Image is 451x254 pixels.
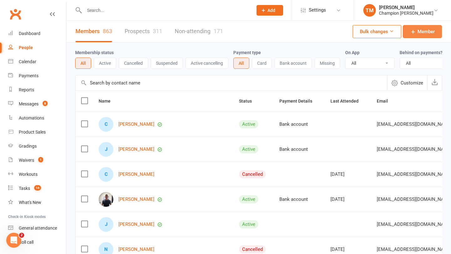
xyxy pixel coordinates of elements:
button: Name [99,97,117,105]
div: Roll call [19,240,34,245]
div: Workouts [19,172,38,177]
label: Behind on payments? [400,50,443,55]
div: [DATE] [330,247,365,252]
div: People [19,45,33,50]
iframe: Intercom live chat [6,233,21,248]
span: Customize [401,79,423,87]
div: J [99,142,113,157]
a: [PERSON_NAME] [118,172,154,177]
span: 2 [19,233,24,238]
div: General attendance [19,226,57,231]
div: 171 [214,28,223,34]
div: Waivers [19,158,34,163]
div: J [99,217,113,232]
span: Member [417,28,435,35]
a: Waivers 1 [8,153,66,167]
a: [PERSON_NAME] [118,122,154,127]
button: Suspended [151,58,183,69]
span: Add [267,8,275,13]
button: Add [257,5,283,16]
span: Last Attended [330,99,365,104]
a: Workouts [8,167,66,181]
div: Tasks [19,186,30,191]
label: Membership status [75,50,114,55]
a: Members863 [75,21,112,42]
div: Active [239,195,258,203]
div: Cancelled [239,245,266,253]
div: Cancelled [239,170,266,178]
span: 1 [38,157,43,162]
a: Payments [8,69,66,83]
a: Calendar [8,55,66,69]
a: People [8,41,66,55]
button: Active cancelling [185,58,228,69]
label: Payment type [233,50,261,55]
a: Gradings [8,139,66,153]
div: Automations [19,115,44,120]
div: [PERSON_NAME] [379,5,433,10]
span: Status [239,99,259,104]
span: 16 [34,185,41,190]
div: 311 [153,28,162,34]
a: Messages 8 [8,97,66,111]
div: C [99,117,113,132]
div: Active [239,145,258,153]
button: Cancelled [119,58,148,69]
button: Card [252,58,272,69]
button: Email [377,97,395,105]
button: Bank account [274,58,312,69]
a: What's New [8,196,66,210]
button: Status [239,97,259,105]
a: Non-attending171 [175,21,223,42]
div: Active [239,120,258,128]
a: Prospects311 [125,21,162,42]
button: Missing [314,58,340,69]
div: Gradings [19,144,37,149]
div: Reports [19,87,34,92]
span: Payment Details [279,99,319,104]
a: Automations [8,111,66,125]
a: [PERSON_NAME] [118,197,154,202]
div: C [99,167,113,182]
a: General attendance kiosk mode [8,221,66,235]
input: Search... [82,6,248,15]
div: Bank account [279,122,319,127]
div: Calendar [19,59,36,64]
input: Search by contact name [75,75,387,90]
div: Payments [19,73,39,78]
div: TM [363,4,376,17]
label: On App [345,50,360,55]
a: Roll call [8,235,66,249]
a: Tasks 16 [8,181,66,196]
div: [DATE] [330,197,365,202]
div: Active [239,220,258,228]
div: Bank account [279,197,319,202]
button: Customize [387,75,427,90]
div: Champion [PERSON_NAME] [379,10,433,16]
div: [DATE] [330,172,365,177]
button: All [75,58,91,69]
a: [PERSON_NAME] [118,147,154,152]
div: Bank account [279,147,319,152]
button: All [233,58,249,69]
span: Settings [309,3,326,17]
div: Product Sales [19,130,46,135]
div: 863 [103,28,112,34]
a: Reports [8,83,66,97]
a: [PERSON_NAME] [118,247,154,252]
div: Messages [19,101,39,106]
button: Payment Details [279,97,319,105]
a: Product Sales [8,125,66,139]
a: Member [403,25,442,38]
span: Name [99,99,117,104]
a: Clubworx [8,6,23,22]
a: Dashboard [8,27,66,41]
a: [PERSON_NAME] [118,222,154,227]
button: Active [94,58,116,69]
span: 8 [43,101,48,106]
div: Dashboard [19,31,40,36]
button: Last Attended [330,97,365,105]
button: Bulk changes [353,25,401,38]
div: What's New [19,200,41,205]
span: Email [377,99,395,104]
